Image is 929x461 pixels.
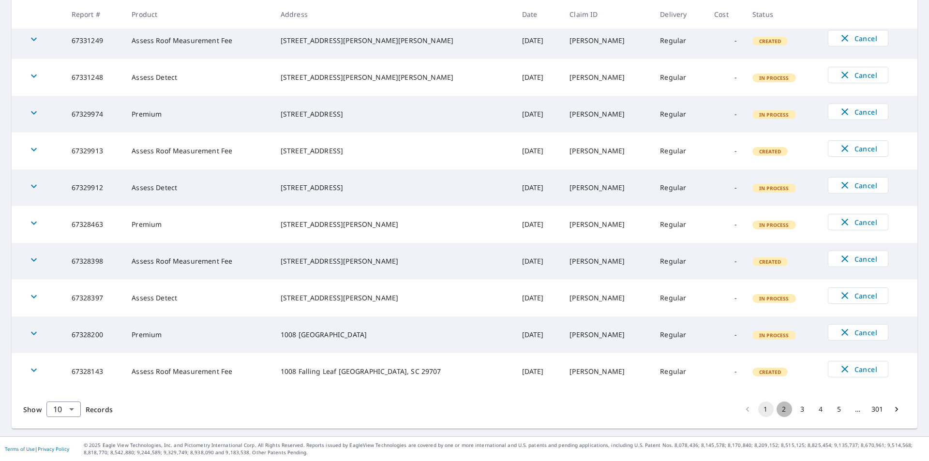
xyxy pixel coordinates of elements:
[706,280,745,316] td: -
[64,22,124,59] td: 67331249
[706,169,745,206] td: -
[828,287,888,304] button: Cancel
[38,446,69,452] a: Privacy Policy
[838,143,878,154] span: Cancel
[838,327,878,338] span: Cancel
[514,133,562,169] td: [DATE]
[86,405,113,414] span: Records
[838,179,878,191] span: Cancel
[46,402,81,417] div: Show 10 records
[64,243,124,280] td: 67328398
[562,243,652,280] td: [PERSON_NAME]
[838,216,878,228] span: Cancel
[838,32,878,44] span: Cancel
[124,280,273,316] td: Assess Detect
[5,446,69,452] p: |
[832,402,847,417] button: Go to page 5
[23,405,42,414] span: Show
[281,36,507,45] div: [STREET_ADDRESS][PERSON_NAME][PERSON_NAME]
[738,402,906,417] nav: pagination navigation
[652,316,706,353] td: Regular
[514,316,562,353] td: [DATE]
[652,206,706,243] td: Regular
[838,290,878,301] span: Cancel
[828,361,888,377] button: Cancel
[514,353,562,390] td: [DATE]
[64,353,124,390] td: 67328143
[753,74,795,81] span: In Process
[706,206,745,243] td: -
[753,369,787,375] span: Created
[753,222,795,228] span: In Process
[281,109,507,119] div: [STREET_ADDRESS]
[64,280,124,316] td: 67328397
[124,316,273,353] td: Premium
[753,38,787,45] span: Created
[850,404,866,414] div: …
[758,402,774,417] button: page 1
[562,206,652,243] td: [PERSON_NAME]
[706,22,745,59] td: -
[64,133,124,169] td: 67329913
[124,206,273,243] td: Premium
[514,169,562,206] td: [DATE]
[46,396,81,423] div: 10
[64,316,124,353] td: 67328200
[281,367,507,376] div: 1008 Falling Leaf [GEOGRAPHIC_DATA], SC 29707
[828,140,888,157] button: Cancel
[64,169,124,206] td: 67329912
[562,169,652,206] td: [PERSON_NAME]
[124,243,273,280] td: Assess Roof Measurement Fee
[124,96,273,133] td: Premium
[64,96,124,133] td: 67329974
[828,104,888,120] button: Cancel
[706,243,745,280] td: -
[838,253,878,265] span: Cancel
[652,243,706,280] td: Regular
[652,133,706,169] td: Regular
[64,59,124,96] td: 67331248
[706,133,745,169] td: -
[514,22,562,59] td: [DATE]
[838,106,878,118] span: Cancel
[889,402,904,417] button: Go to next page
[706,96,745,133] td: -
[706,353,745,390] td: -
[838,69,878,81] span: Cancel
[828,67,888,83] button: Cancel
[124,353,273,390] td: Assess Roof Measurement Fee
[514,243,562,280] td: [DATE]
[828,251,888,267] button: Cancel
[562,22,652,59] td: [PERSON_NAME]
[828,30,888,46] button: Cancel
[281,183,507,193] div: [STREET_ADDRESS]
[706,59,745,96] td: -
[124,169,273,206] td: Assess Detect
[281,220,507,229] div: [STREET_ADDRESS][PERSON_NAME]
[753,111,795,118] span: In Process
[813,402,829,417] button: Go to page 4
[124,59,273,96] td: Assess Detect
[281,293,507,303] div: [STREET_ADDRESS][PERSON_NAME]
[514,96,562,133] td: [DATE]
[5,446,35,452] a: Terms of Use
[753,185,795,192] span: In Process
[828,214,888,230] button: Cancel
[828,177,888,193] button: Cancel
[281,330,507,340] div: 1008 [GEOGRAPHIC_DATA]
[514,59,562,96] td: [DATE]
[652,280,706,316] td: Regular
[84,442,924,456] p: © 2025 Eagle View Technologies, Inc. and Pictometry International Corp. All Rights Reserved. Repo...
[652,353,706,390] td: Regular
[124,22,273,59] td: Assess Roof Measurement Fee
[753,295,795,302] span: In Process
[562,96,652,133] td: [PERSON_NAME]
[124,133,273,169] td: Assess Roof Measurement Fee
[562,280,652,316] td: [PERSON_NAME]
[828,324,888,341] button: Cancel
[753,258,787,265] span: Created
[562,133,652,169] td: [PERSON_NAME]
[753,332,795,339] span: In Process
[652,22,706,59] td: Regular
[795,402,810,417] button: Go to page 3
